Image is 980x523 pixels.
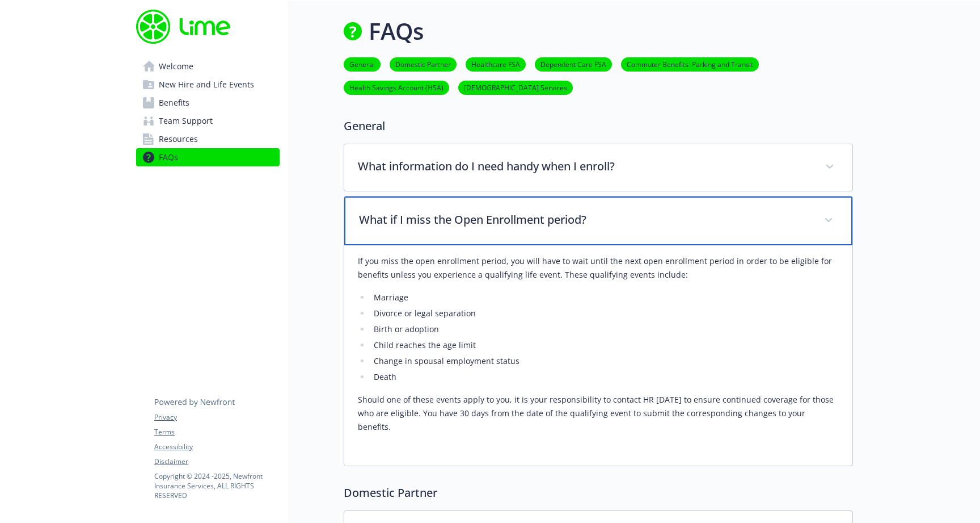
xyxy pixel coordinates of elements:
[154,427,279,437] a: Terms
[159,148,178,166] span: FAQs
[136,57,280,76] a: Welcome
[370,338,839,352] li: Child reaches the age limit
[344,82,449,93] a: Health Savings Account (HSA)
[136,94,280,112] a: Benefits
[358,393,839,434] p: Should one of these events apply to you, it is your responsibility to contact HR [DATE] to ensure...
[390,58,457,69] a: Domestic Partner
[159,112,213,130] span: Team Support
[159,94,189,112] span: Benefits
[344,144,852,191] div: What information do I need handy when I enroll?
[358,254,839,282] p: If you miss the open enrollment period, you will have to wait until the next open enrollment peri...
[159,130,198,148] span: Resources
[344,58,381,69] a: General
[344,118,853,135] p: General
[370,307,839,320] li: Divorce or legal separation
[370,291,839,304] li: Marriage
[159,76,254,94] span: New Hire and Life Events
[136,148,280,166] a: FAQs
[344,196,852,245] div: What if I miss the Open Enrollment period?
[136,130,280,148] a: Resources
[370,370,839,384] li: Death
[535,58,612,69] a: Dependent Care FSA
[136,112,280,130] a: Team Support
[370,354,839,368] li: Change in spousal employment status
[370,323,839,336] li: Birth or adoption
[159,57,193,76] span: Welcome
[154,457,279,467] a: Disclaimer
[359,211,810,228] p: What if I miss the Open Enrollment period?
[154,442,279,452] a: Accessibility
[344,245,852,466] div: What if I miss the Open Enrollment period?
[358,158,812,175] p: What information do I need handy when I enroll?
[154,412,279,422] a: Privacy
[369,14,424,48] h1: FAQs
[136,76,280,94] a: New Hire and Life Events
[154,471,279,500] p: Copyright © 2024 - 2025 , Newfront Insurance Services, ALL RIGHTS RESERVED
[458,82,573,93] a: [DEMOGRAPHIC_DATA] Services
[344,484,853,501] p: Domestic Partner
[621,58,759,69] a: Commuter Benefits: Parking and Transit
[466,58,526,69] a: Healthcare FSA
